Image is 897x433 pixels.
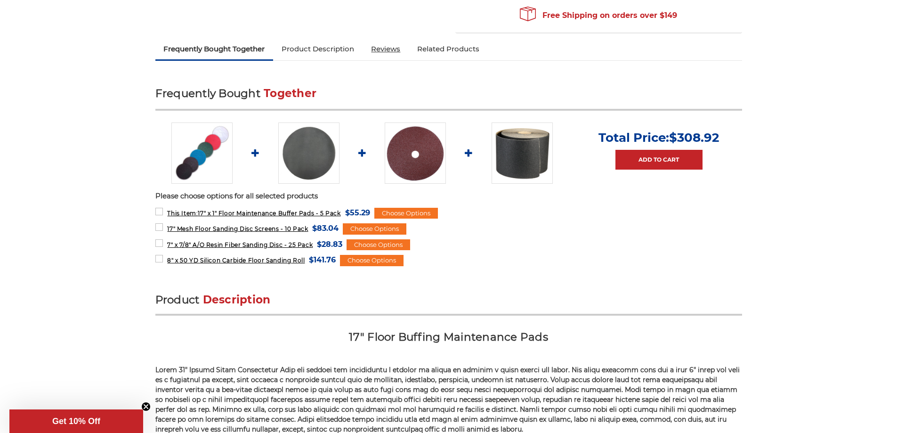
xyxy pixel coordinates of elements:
[317,238,342,251] span: $28.83
[345,206,370,219] span: $55.29
[669,130,719,145] span: $308.92
[363,39,409,59] a: Reviews
[340,255,404,266] div: Choose Options
[155,39,274,59] a: Frequently Bought Together
[167,210,340,217] span: 17" x 1" Floor Maintenance Buffer Pads - 5 Pack
[520,6,677,25] span: Free Shipping on orders over $149
[167,225,308,232] span: 17" Mesh Floor Sanding Disc Screens - 10 Pack
[52,417,100,426] span: Get 10% Off
[203,293,271,306] span: Description
[155,191,742,202] p: Please choose options for all selected products
[273,39,363,59] a: Product Description
[167,257,305,264] span: 8" x 50 YD Silicon Carbide Floor Sanding Roll
[343,223,406,235] div: Choose Options
[264,87,316,100] span: Together
[155,293,200,306] span: Product
[167,241,313,248] span: 7" x 7/8" A/O Resin Fiber Sanding Disc - 25 Pack
[347,239,410,251] div: Choose Options
[9,409,143,433] div: Get 10% OffClose teaser
[409,39,488,59] a: Related Products
[615,150,703,170] a: Add to Cart
[349,330,548,343] strong: 17" Floor Buffing Maintenance Pads
[312,222,339,235] span: $83.04
[598,130,719,145] p: Total Price:
[167,210,198,217] strong: This Item:
[141,402,151,411] button: Close teaser
[309,253,336,266] span: $141.76
[171,123,233,184] img: 17" Floor Maintenance Buffer Pads - 5 Pack
[374,208,438,219] div: Choose Options
[155,87,260,100] span: Frequently Bought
